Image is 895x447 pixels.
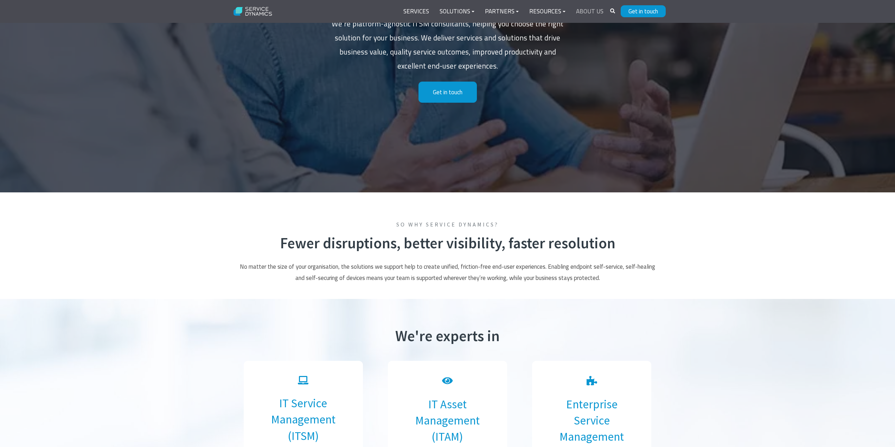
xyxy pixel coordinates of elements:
[418,82,477,103] a: Get in touch
[237,234,659,253] h2: Fewer disruptions, better visibility, faster resolution
[325,17,571,73] p: We’re platform-agnostic ITSM consultants, helping you choose the right solution for your business...
[271,396,335,443] a: IT Service Management (ITSM)
[415,397,480,444] a: IT Asset Management (ITAM)
[398,3,434,20] a: Services
[237,261,659,284] p: No matter the size of your organisation, the solutions we support help to create unified, frictio...
[398,3,609,20] div: Navigation Menu
[230,2,276,21] img: Service Dynamics Logo - White
[237,327,659,345] h2: We're experts in
[237,221,659,228] span: So why Service Dynamics?
[621,5,666,17] a: Get in touch
[571,3,609,20] a: About Us
[434,3,480,20] a: Solutions
[480,3,524,20] a: Partners
[524,3,571,20] a: Resources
